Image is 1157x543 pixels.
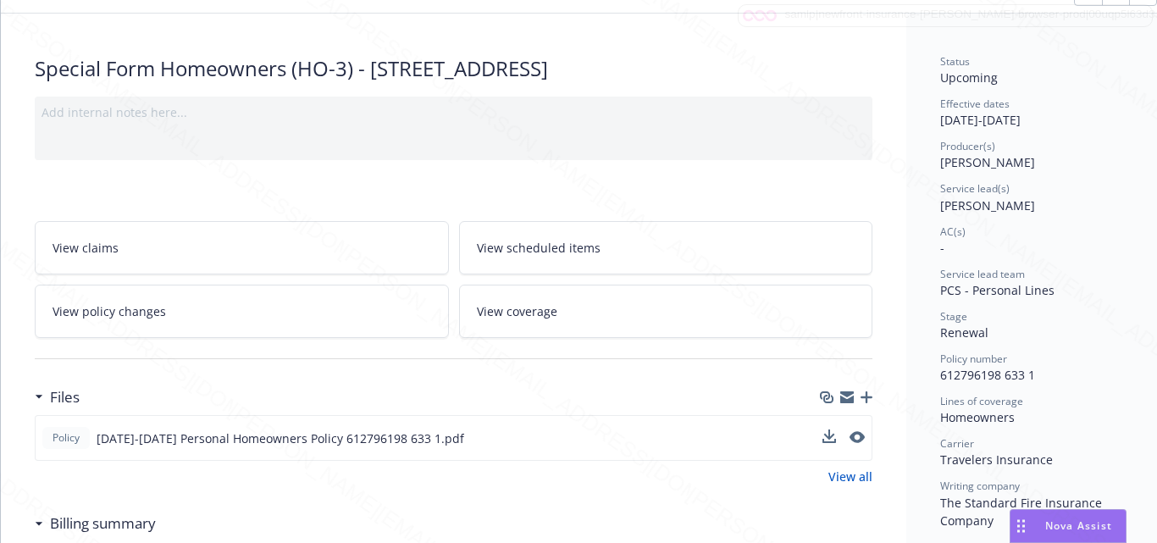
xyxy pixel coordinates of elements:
[42,103,866,121] div: Add internal notes here...
[850,429,865,447] button: preview file
[1045,518,1112,533] span: Nova Assist
[940,224,966,239] span: AC(s)
[459,285,873,338] a: View coverage
[940,409,1015,425] span: Homeowners
[940,97,1010,111] span: Effective dates
[459,221,873,274] a: View scheduled items
[1010,510,1032,542] div: Drag to move
[50,513,156,535] h3: Billing summary
[477,302,557,320] span: View coverage
[940,267,1025,281] span: Service lead team
[940,97,1130,129] div: [DATE] - [DATE]
[35,513,156,535] div: Billing summary
[35,285,449,338] a: View policy changes
[940,240,944,256] span: -
[49,430,83,446] span: Policy
[940,197,1035,213] span: [PERSON_NAME]
[477,239,601,257] span: View scheduled items
[940,436,974,451] span: Carrier
[940,367,1035,383] span: 612796198 633 1
[940,495,1105,529] span: The Standard Fire Insurance Company
[35,54,872,83] div: Special Form Homeowners (HO-3) - [STREET_ADDRESS]
[940,309,967,324] span: Stage
[822,429,836,447] button: download file
[940,154,1035,170] span: [PERSON_NAME]
[850,431,865,443] button: preview file
[940,181,1010,196] span: Service lead(s)
[50,386,80,408] h3: Files
[53,302,166,320] span: View policy changes
[822,429,836,443] button: download file
[35,221,449,274] a: View claims
[53,239,119,257] span: View claims
[35,386,80,408] div: Files
[940,139,995,153] span: Producer(s)
[940,394,1023,408] span: Lines of coverage
[940,479,1020,493] span: Writing company
[940,352,1007,366] span: Policy number
[828,468,872,485] a: View all
[940,282,1055,298] span: PCS - Personal Lines
[940,69,998,86] span: Upcoming
[940,54,970,69] span: Status
[97,429,464,447] span: [DATE]-[DATE] Personal Homeowners Policy 612796198 633 1.pdf
[940,324,988,341] span: Renewal
[1010,509,1127,543] button: Nova Assist
[940,452,1053,468] span: Travelers Insurance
